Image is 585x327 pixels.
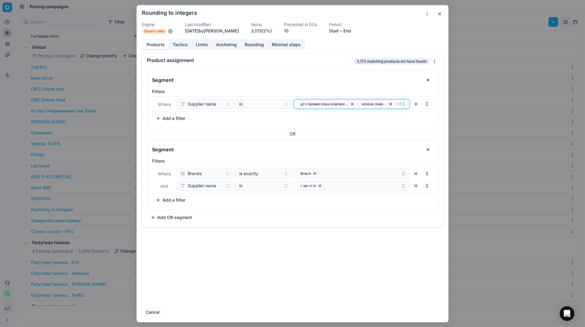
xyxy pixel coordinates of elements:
[188,101,216,107] span: Supplier name
[151,75,421,85] input: Segment
[284,22,317,27] dt: Presented in OGs
[239,183,243,189] span: in
[284,28,289,34] button: 10
[340,28,342,34] span: -
[147,58,353,62] div: Product assignment
[152,195,189,205] button: Add a filter
[142,10,197,16] h2: Rounding to integers
[147,212,196,222] button: Add OR segment
[188,183,216,189] span: Supplier name
[185,28,239,33] span: [DATE] by [PERSON_NAME]
[152,113,189,123] button: Add a filter
[169,40,192,49] button: Tactics
[294,99,410,109] button: дтз промислова компанія товзелена лінія тов+1
[300,183,316,188] span: і-ар-сі іп
[152,158,433,164] label: Filters
[158,171,171,176] span: Where
[142,22,173,27] dt: Engine
[212,40,241,49] button: Anchoring
[151,144,421,154] input: Segment
[161,183,168,188] span: and
[251,22,272,27] dt: Items
[185,22,239,27] dt: Last modified
[158,101,171,107] span: Where
[239,101,243,107] span: in
[152,88,433,94] label: Filters
[143,40,169,49] button: Products
[188,170,202,176] span: Brands
[397,101,401,106] span: + 1
[268,40,305,49] button: Minimal steps
[239,170,258,176] span: is exactly
[354,58,430,64] span: 3,173 matching products we have found.
[142,28,167,34] span: Smart rules
[294,169,410,178] button: Bosch
[300,101,349,106] span: дтз промислова компанія тов
[241,40,268,49] button: Rounding
[329,28,339,34] button: Start
[300,171,311,176] span: Bosch
[142,307,164,317] button: Cancel
[361,101,387,106] span: зелена лінія тов
[329,22,351,27] dt: Period
[251,28,272,34] a: 3,173(2%)
[294,181,410,190] button: і-ар-сі іп
[147,131,438,137] div: OR
[192,40,212,49] button: Limits
[343,28,351,34] button: End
